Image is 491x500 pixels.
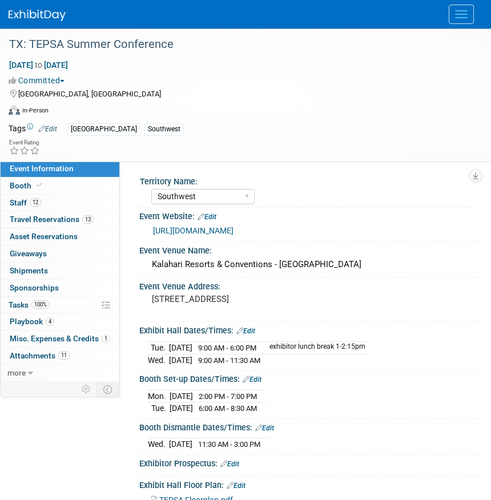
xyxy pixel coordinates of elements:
[236,327,255,335] a: Edit
[199,404,257,413] span: 6:00 AM - 8:30 AM
[170,402,193,414] td: [DATE]
[67,123,140,135] div: [GEOGRAPHIC_DATA]
[227,482,246,490] a: Edit
[10,198,41,207] span: Staff
[9,10,66,21] img: ExhibitDay
[10,164,74,173] span: Event Information
[243,376,261,384] a: Edit
[1,160,119,177] a: Event Information
[148,354,169,366] td: Wed.
[58,351,70,360] span: 11
[255,424,274,432] a: Edit
[38,125,57,133] a: Edit
[10,181,45,190] span: Booth
[1,178,119,194] a: Booth
[148,402,170,414] td: Tue.
[1,280,119,296] a: Sponsorships
[139,455,482,470] div: Exhibitor Prospectus:
[10,351,70,360] span: Attachments
[169,354,192,366] td: [DATE]
[148,256,474,273] div: Kalahari Resorts & Conventions - [GEOGRAPHIC_DATA]
[148,341,169,354] td: Tue.
[9,106,20,115] img: Format-Inperson.png
[1,297,119,313] a: Tasks100%
[96,382,120,397] td: Toggle Event Tabs
[1,228,119,245] a: Asset Reservations
[5,34,468,55] div: TX: TEPSA Summer Conference
[9,75,69,86] button: Committed
[9,104,477,121] div: Event Format
[198,356,260,365] span: 9:00 AM - 11:30 AM
[1,348,119,364] a: Attachments11
[198,440,260,449] span: 11:30 AM - 3:00 PM
[10,232,78,241] span: Asset Reservations
[139,208,482,223] div: Event Website:
[7,368,26,377] span: more
[9,123,57,136] td: Tags
[10,215,94,224] span: Travel Reservations
[152,294,470,304] pre: [STREET_ADDRESS]
[139,278,482,292] div: Event Venue Address:
[263,341,365,354] td: exhibitor lunch break 1-2:15pm
[198,344,256,352] span: 9:00 AM - 6:00 PM
[10,317,54,326] span: Playbook
[30,198,41,207] span: 12
[10,249,47,258] span: Giveaways
[82,215,94,224] span: 13
[10,266,48,275] span: Shipments
[1,211,119,228] a: Travel Reservations13
[449,5,474,24] button: Menu
[169,341,192,354] td: [DATE]
[148,438,169,450] td: Wed.
[33,61,44,70] span: to
[10,334,110,343] span: Misc. Expenses & Credits
[148,390,170,402] td: Mon.
[139,477,482,491] div: Exhibit Hall Floor Plan:
[22,106,49,115] div: In-Person
[139,242,482,256] div: Event Venue Name:
[199,392,257,401] span: 2:00 PM - 7:00 PM
[139,370,482,385] div: Booth Set-up Dates/Times:
[1,365,119,381] a: more
[9,140,40,146] div: Event Rating
[140,173,477,187] div: Territory Name:
[10,283,59,292] span: Sponsorships
[170,390,193,402] td: [DATE]
[1,313,119,330] a: Playbook4
[1,330,119,347] a: Misc. Expenses & Credits1
[169,438,192,450] td: [DATE]
[198,213,216,221] a: Edit
[1,195,119,211] a: Staff12
[1,263,119,279] a: Shipments
[31,300,50,309] span: 100%
[9,60,69,70] span: [DATE] [DATE]
[153,226,234,235] a: [URL][DOMAIN_NAME]
[9,300,50,309] span: Tasks
[220,460,239,468] a: Edit
[46,317,54,326] span: 4
[102,334,110,343] span: 1
[77,382,96,397] td: Personalize Event Tab Strip
[144,123,184,135] div: Southwest
[18,90,161,98] span: [GEOGRAPHIC_DATA], [GEOGRAPHIC_DATA]
[37,182,42,188] i: Booth reservation complete
[139,322,482,337] div: Exhibit Hall Dates/Times:
[1,245,119,262] a: Giveaways
[139,419,482,434] div: Booth Dismantle Dates/Times:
